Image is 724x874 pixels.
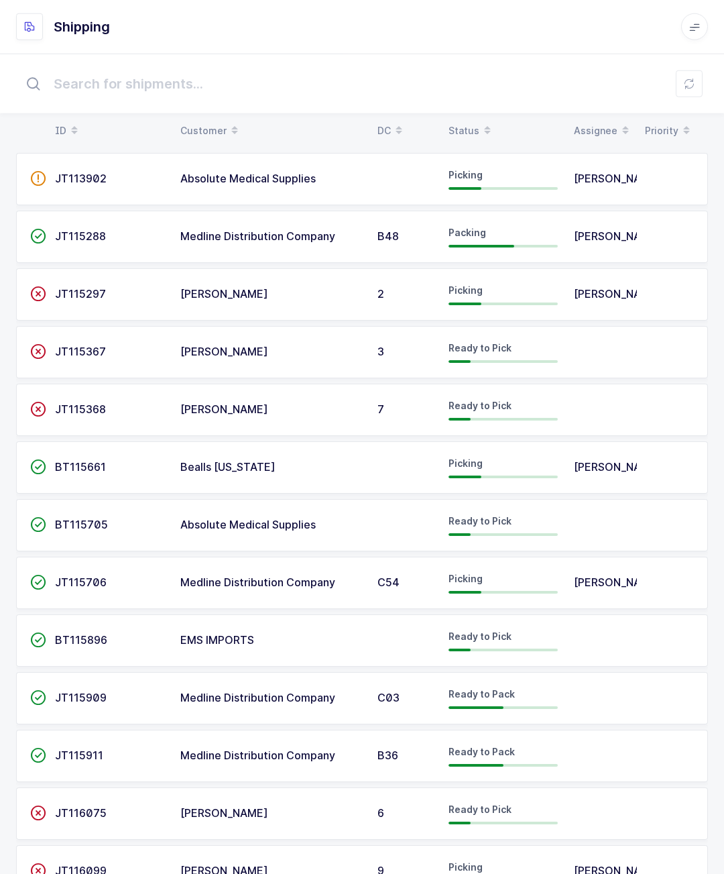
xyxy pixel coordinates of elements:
span:  [30,345,46,358]
span: EMS IMPORTS [180,633,254,647]
span: C03 [377,691,400,704]
span: 7 [377,402,384,416]
span: Picking [448,573,483,584]
span: Picking [448,284,483,296]
span: Bealls [US_STATE] [180,460,276,474]
span:  [30,691,46,704]
span:  [30,460,46,474]
span: Ready to Pack [448,688,515,700]
span: Medline Distribution Company [180,576,335,589]
span:  [30,806,46,820]
span: Medline Distribution Company [180,229,335,243]
span: JT115368 [55,402,106,416]
span: [PERSON_NAME] [574,172,662,185]
span: Ready to Pick [448,515,511,527]
span:  [30,229,46,243]
span: 3 [377,345,384,358]
div: Customer [180,119,361,142]
div: Assignee [574,119,629,142]
span:  [30,287,46,301]
span:  [30,402,46,416]
span: Ready to Pick [448,342,511,353]
input: Search for shipments... [16,62,708,105]
span: 6 [377,806,384,820]
div: Status [448,119,558,142]
span: Ready to Pick [448,400,511,411]
span: JT116075 [55,806,107,820]
h1: Shipping [54,16,110,38]
span:  [30,576,46,589]
span: JT113902 [55,172,107,185]
span: Ready to Pack [448,746,515,757]
div: DC [377,119,432,142]
span: JT115297 [55,287,106,301]
span: Picking [448,169,483,180]
span: [PERSON_NAME] [574,576,662,589]
span: [PERSON_NAME] [574,460,662,474]
span: Absolute Medical Supplies [180,172,316,185]
span: [PERSON_NAME] [180,345,268,358]
div: Priority [645,119,695,142]
span: BT115661 [55,460,106,474]
span: JT115911 [55,749,103,762]
span: B48 [377,229,399,243]
span:  [30,172,46,185]
span: Medline Distribution Company [180,691,335,704]
span: [PERSON_NAME] [180,402,268,416]
span: Absolute Medical Supplies [180,518,316,531]
span: JT115288 [55,229,106,243]
span: JT115706 [55,576,107,589]
span: 2 [377,287,384,301]
span: Packing [448,227,486,238]
span: JT115909 [55,691,107,704]
span: [PERSON_NAME] [574,229,662,243]
span: BT115896 [55,633,107,647]
span: B36 [377,749,398,762]
span: Picking [448,861,483,873]
span: Ready to Pick [448,804,511,815]
span:  [30,749,46,762]
span: [PERSON_NAME] [574,287,662,301]
span: [PERSON_NAME] [180,806,268,820]
span:  [30,633,46,647]
span:  [30,518,46,531]
span: C54 [377,576,400,589]
span: BT115705 [55,518,108,531]
span: JT115367 [55,345,106,358]
span: Ready to Pick [448,631,511,642]
span: Medline Distribution Company [180,749,335,762]
span: Picking [448,457,483,469]
span: [PERSON_NAME] [180,287,268,301]
div: ID [55,119,164,142]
